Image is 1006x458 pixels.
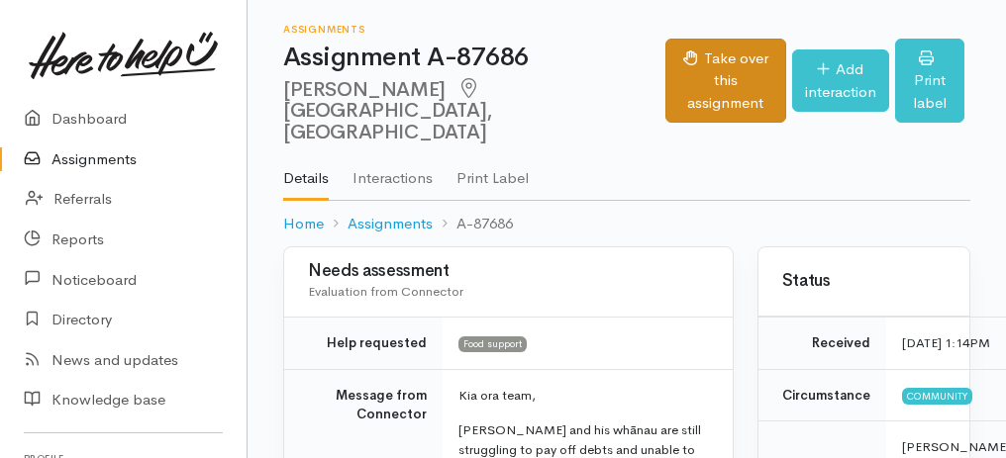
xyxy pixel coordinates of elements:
td: Help requested [284,318,443,370]
span: [GEOGRAPHIC_DATA], [GEOGRAPHIC_DATA] [283,76,492,144]
time: [DATE] 1:14PM [902,334,990,351]
p: Kia ora team, [458,386,709,406]
h3: Status [782,272,946,291]
td: Circumstance [758,369,886,421]
td: Received [758,318,886,370]
li: A-87686 [433,213,513,235]
span: Evaluation from Connector [308,283,463,300]
h3: Needs assessment [308,262,709,281]
a: Assignments [348,213,433,235]
h1: Assignment A-87686 [283,44,665,72]
span: Food support [458,336,527,352]
a: Add interaction [792,49,889,112]
a: Print Label [456,143,529,199]
h2: [PERSON_NAME] [283,78,665,144]
a: Details [283,143,329,201]
nav: breadcrumb [283,201,970,247]
span: Community [902,388,972,404]
a: Interactions [352,143,433,199]
a: Home [283,213,324,235]
a: Print label [895,39,964,124]
h6: Assignments [283,24,665,35]
button: Take over this assignment [665,39,785,124]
